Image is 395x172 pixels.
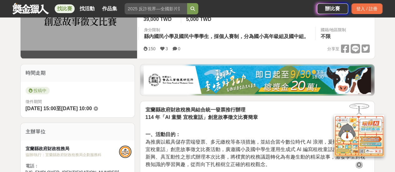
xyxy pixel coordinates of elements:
[26,152,119,158] div: 協辦/執行： 宜蘭縣政府財政稅務局企劃服務科
[56,106,61,111] span: 至
[320,34,330,39] span: 不限
[165,46,168,51] span: 3
[144,27,310,33] div: 身分限制
[178,46,180,51] span: 0
[148,46,155,51] span: 150
[143,17,171,22] span: 39,000 TWD
[144,34,309,39] span: 縣內國民小學及國民中學學生，採個人賽制，分為國小高年級組及國中組。
[77,4,97,13] a: 找活動
[100,4,120,13] a: 作品集
[21,123,135,140] div: 主辦單位
[145,132,180,137] strong: 一、活動目的：
[334,115,384,156] img: d2146d9a-e6f6-4337-9592-8cefde37ba6b.png
[26,145,119,152] div: 宜蘭縣政府財政稅務局
[61,106,92,111] span: [DATE] 10:00
[327,44,339,54] span: 分享至
[26,87,50,94] span: 投稿中
[144,66,371,94] img: 1c81a89c-c1b3-4fd6-9c6e-7d29d79abef5.jpg
[317,3,348,14] a: 辦比賽
[145,115,258,120] strong: 114 年「AI 童樂 宜稅童話」創意故事徵文比賽簡章
[320,27,346,33] div: 國籍/地區限制
[186,17,211,22] span: 5,000 TWD
[351,3,383,14] div: 登入 / 註冊
[145,139,368,167] span: 為推廣以載具儲存雲端發票、多元繳稅等各項措施，並結合當今數位時代 AI 浪潮，爰辦理「AI 童樂 宜稅童話」創意故事徵文比賽活動，廣邀國小及國中學生運用生成式 AI 編寫租稅童話故事，以多元、新...
[125,3,187,14] input: 2025 反詐視界—全國影片競賽
[145,107,245,112] strong: 宜蘭縣政府財政稅務局結合統一發票推行辦理
[26,106,56,111] span: [DATE] 15:00
[55,4,75,13] a: 找比賽
[21,64,135,82] div: 時間走期
[26,99,42,104] span: 徵件期間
